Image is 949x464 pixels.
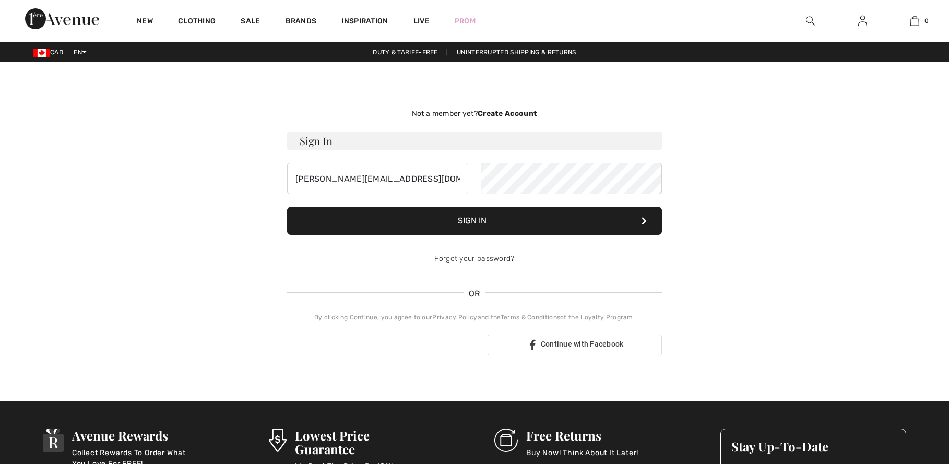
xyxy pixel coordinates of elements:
[72,429,199,442] h3: Avenue Rewards
[850,15,875,28] a: Sign In
[478,109,537,118] strong: Create Account
[494,429,518,452] img: Free Returns
[282,334,484,356] iframe: Sign in with Google Button
[287,313,662,322] div: By clicking Continue, you agree to our and the of the Loyalty Program.
[74,49,87,56] span: EN
[269,429,287,452] img: Lowest Price Guarantee
[241,17,260,28] a: Sale
[432,314,477,321] a: Privacy Policy
[488,335,662,355] a: Continue with Facebook
[25,8,99,29] img: 1ère Avenue
[526,429,638,442] h3: Free Returns
[287,132,662,150] h3: Sign In
[889,15,940,27] a: 0
[43,429,64,452] img: Avenue Rewards
[455,16,476,27] a: Prom
[33,49,50,57] img: Canadian Dollar
[924,16,929,26] span: 0
[883,433,939,459] iframe: Opens a widget where you can chat to one of our agents
[413,16,430,27] a: Live
[295,429,425,456] h3: Lowest Price Guarantee
[137,17,153,28] a: New
[806,15,815,27] img: search the website
[178,17,216,28] a: Clothing
[287,207,662,235] button: Sign In
[858,15,867,27] img: My Info
[287,108,662,119] div: Not a member yet?
[501,314,560,321] a: Terms & Conditions
[434,254,514,263] a: Forgot your password?
[33,49,67,56] span: CAD
[910,15,919,27] img: My Bag
[464,288,485,300] span: OR
[287,163,468,194] input: E-mail
[731,439,895,453] h3: Stay Up-To-Date
[541,340,624,348] span: Continue with Facebook
[286,17,317,28] a: Brands
[341,17,388,28] span: Inspiration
